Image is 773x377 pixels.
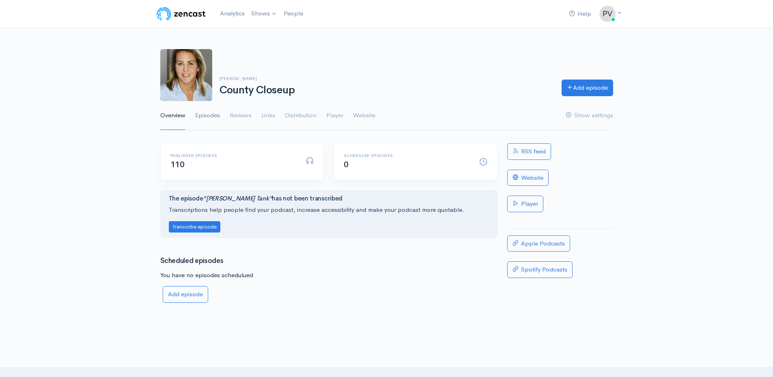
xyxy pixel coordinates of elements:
[170,153,296,158] h6: Published episodes
[507,235,570,252] a: Apple Podcasts
[280,5,306,22] a: People
[285,101,317,130] a: Distribution
[160,271,497,280] p: You have no episodes schedulued
[155,6,207,22] img: ZenCast Logo
[169,222,220,230] a: Transcribe episode
[163,286,208,303] a: Add episode
[566,101,613,130] a: Show settings
[507,261,573,278] a: Spotify Podcasts
[261,101,275,130] a: Links
[160,101,185,130] a: Overview
[169,195,489,202] h4: The episode has not been transcribed
[203,194,272,202] i: "[PERSON_NAME] Tank"
[230,101,252,130] a: Reviews
[599,6,616,22] img: ...
[566,5,594,23] a: Help
[507,143,551,160] a: RSS feed
[220,84,552,96] h1: County Closeup
[353,101,375,130] a: Website
[248,5,280,23] a: Shows
[562,80,613,96] a: Add episode
[344,153,469,158] h6: Scheduled episodes
[195,101,220,130] a: Episodes
[169,205,489,215] p: Transcriptions help people find your podcast, increase accessibility and make your podcast more q...
[507,196,543,212] a: Player
[170,159,185,170] span: 110
[160,257,497,265] h3: Scheduled episodes
[507,170,549,186] a: Website
[326,101,343,130] a: Player
[217,5,248,22] a: Analytics
[220,76,552,81] h6: [PERSON_NAME]
[344,159,349,170] span: 0
[169,221,220,233] button: Transcribe episode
